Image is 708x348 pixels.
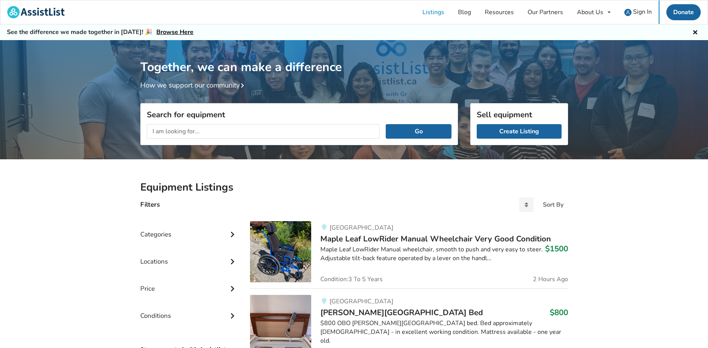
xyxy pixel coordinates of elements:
[577,9,603,15] div: About Us
[250,221,568,288] a: mobility-maple leaf lowrider manual wheelchair very good condition[GEOGRAPHIC_DATA]Maple Leaf Low...
[666,4,701,20] a: Donate
[140,215,238,242] div: Categories
[416,0,451,24] a: Listings
[477,124,562,139] a: Create Listing
[140,40,568,75] h1: Together, we can make a difference
[320,233,551,244] span: Maple Leaf LowRider Manual Wheelchair Very Good Condition
[386,124,451,139] button: Go
[140,242,238,269] div: Locations
[617,0,659,24] a: user icon Sign In
[478,0,521,24] a: Resources
[320,307,483,318] span: [PERSON_NAME][GEOGRAPHIC_DATA] Bed
[330,297,393,306] span: [GEOGRAPHIC_DATA]
[147,110,451,120] h3: Search for equipment
[7,28,193,36] h5: See the difference we made together in [DATE]! 🎉
[521,0,570,24] a: Our Partners
[147,124,380,139] input: I am looking for...
[250,221,311,282] img: mobility-maple leaf lowrider manual wheelchair very good condition
[550,308,568,317] h3: $800
[140,269,238,296] div: Price
[320,319,568,345] div: $800 OBO [PERSON_NAME][GEOGRAPHIC_DATA] bed. Bed approximately [DEMOGRAPHIC_DATA] - in excellent ...
[543,202,563,208] div: Sort By
[533,276,568,282] span: 2 Hours Ago
[140,200,160,209] h4: Filters
[330,223,393,232] span: [GEOGRAPHIC_DATA]
[451,0,478,24] a: Blog
[633,8,652,16] span: Sign In
[7,6,65,18] img: assistlist-logo
[140,181,568,194] h2: Equipment Listings
[320,276,383,282] span: Condition: 3 To 5 Years
[477,110,562,120] h3: Sell equipment
[320,245,568,263] div: Maple Leaf LowRider Manual wheelchair, smooth to push and very easy to steer. Adjustable tilt-bac...
[140,81,247,90] a: How we support our community
[545,244,568,254] h3: $1500
[140,296,238,324] div: Conditions
[624,9,632,16] img: user icon
[156,28,193,36] a: Browse Here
